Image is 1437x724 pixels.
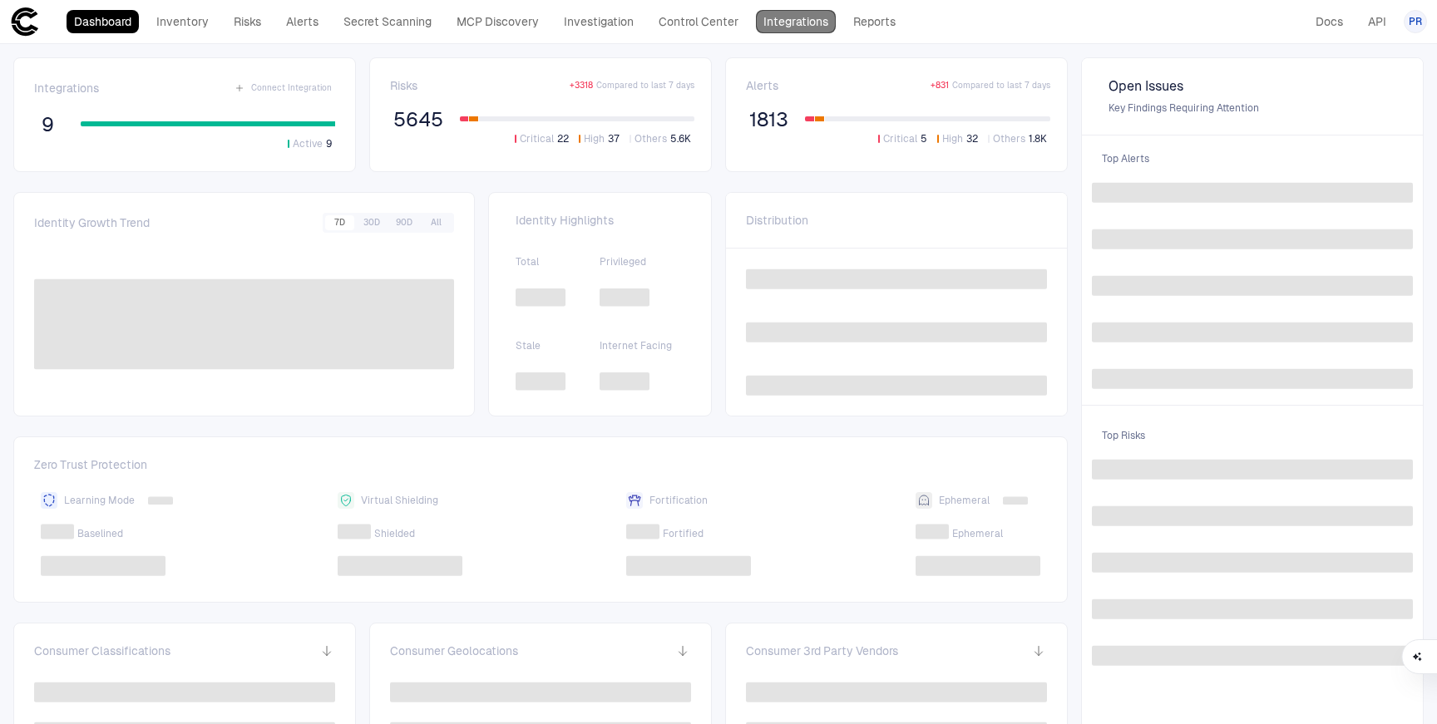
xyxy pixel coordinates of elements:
[952,527,1003,540] span: Ephemeral
[389,215,419,230] button: 90D
[942,132,963,145] span: High
[284,136,335,151] button: Active9
[600,255,684,268] span: Privileged
[608,132,620,145] span: 37
[34,81,99,96] span: Integrations
[921,132,927,145] span: 5
[939,494,990,507] span: Ephemeral
[516,339,600,352] span: Stale
[231,78,335,98] button: Connect Integration
[374,527,415,540] span: Shielded
[846,10,903,33] a: Reports
[34,215,150,230] span: Identity Growth Trend
[596,80,694,91] span: Compared to last 7 days
[557,132,569,145] span: 22
[1092,142,1413,175] span: Top Alerts
[1109,78,1396,95] span: Open Issues
[1109,101,1396,115] span: Key Findings Requiring Attention
[325,215,354,230] button: 7D
[516,255,600,268] span: Total
[1404,10,1427,33] button: PR
[931,80,949,91] span: + 831
[42,112,54,137] span: 9
[746,643,898,658] span: Consumer 3rd Party Vendors
[584,132,605,145] span: High
[34,111,61,138] button: 9
[749,107,788,132] span: 1813
[651,10,746,33] a: Control Center
[449,10,546,33] a: MCP Discovery
[1308,10,1351,33] a: Docs
[293,137,323,150] span: Active
[77,527,123,540] span: Baselined
[149,10,216,33] a: Inventory
[34,457,1047,479] span: Zero Trust Protection
[422,215,452,230] button: All
[966,132,978,145] span: 32
[357,215,387,230] button: 30D
[516,213,684,228] span: Identity Highlights
[390,643,518,658] span: Consumer Geolocations
[393,107,443,132] span: 5645
[575,131,623,146] button: High37
[649,494,708,507] span: Fortification
[600,339,684,352] span: Internet Facing
[520,132,554,145] span: Critical
[1409,15,1422,28] span: PR
[556,10,641,33] a: Investigation
[756,10,836,33] a: Integrations
[67,10,139,33] a: Dashboard
[361,494,438,507] span: Virtual Shielding
[64,494,135,507] span: Learning Mode
[883,132,917,145] span: Critical
[1092,419,1413,452] span: Top Risks
[663,527,704,540] span: Fortified
[251,82,332,94] span: Connect Integration
[875,131,931,146] button: Critical5
[326,137,332,150] span: 9
[746,106,792,133] button: 1813
[390,106,447,133] button: 5645
[336,10,439,33] a: Secret Scanning
[746,213,808,228] span: Distribution
[390,78,417,93] span: Risks
[226,10,269,33] a: Risks
[952,80,1050,91] span: Compared to last 7 days
[746,78,778,93] span: Alerts
[570,80,593,91] span: + 3318
[279,10,326,33] a: Alerts
[34,643,170,658] span: Consumer Classifications
[1360,10,1394,33] a: API
[934,131,981,146] button: High32
[511,131,572,146] button: Critical22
